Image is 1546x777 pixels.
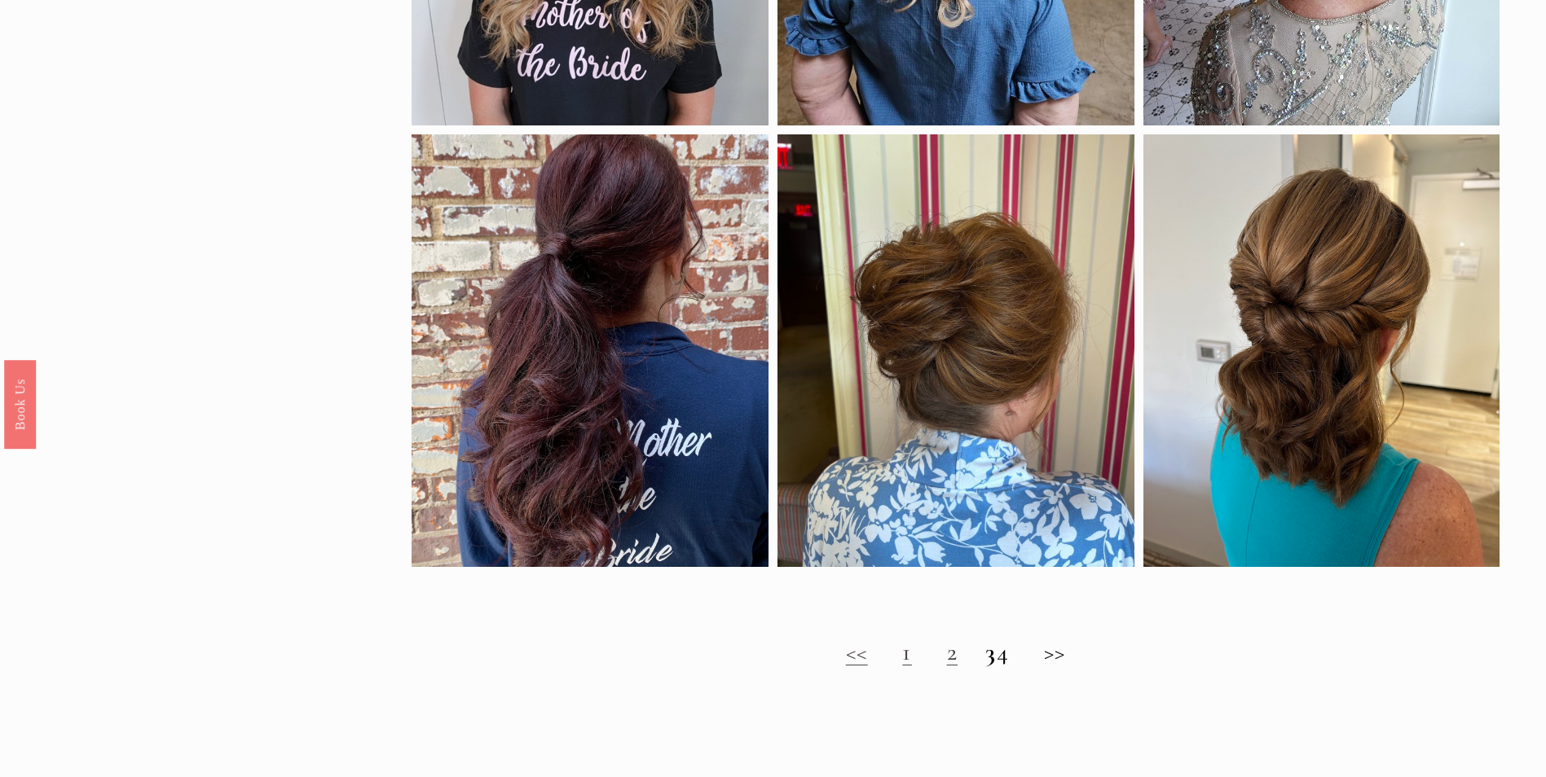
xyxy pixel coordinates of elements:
[985,637,997,667] strong: 3
[4,360,36,449] a: Book Us
[412,638,1500,667] h2: 4 >>
[846,637,868,667] a: <<
[947,637,958,667] a: 2
[902,637,912,667] a: 1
